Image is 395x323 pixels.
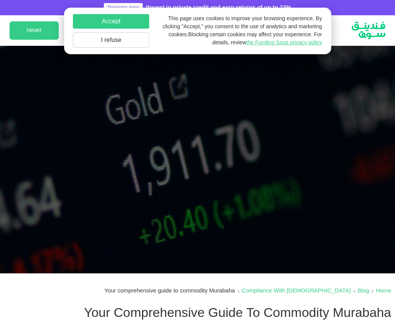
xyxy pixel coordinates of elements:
[104,3,143,13] a: Register now
[84,307,391,320] font: Your comprehensive guide to commodity Murabaha
[213,32,322,45] font: For details, review
[73,32,149,48] button: I refuse
[246,40,322,45] a: the Funding Souq privacy policy
[242,288,351,294] a: compliance with [DEMOGRAPHIC_DATA]
[211,40,213,45] font: .
[73,14,149,29] button: Accept
[343,17,394,44] img: Logo
[101,37,121,43] font: I refuse
[63,24,82,37] a: Log in
[26,27,42,33] font: never
[146,5,291,10] font: Invest in private credit and earn returns of up to 23%*
[163,16,322,37] font: This page uses cookies to improve your browsing experience. By clicking "Accept," you consent to ...
[102,19,121,24] font: Accept
[188,32,313,37] font: Blocking certain cookies may affect your experience.
[358,288,369,294] a: Blog
[108,5,139,11] font: Register now
[376,288,391,294] a: Home
[104,288,235,294] font: Your comprehensive guide to commodity Murabaha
